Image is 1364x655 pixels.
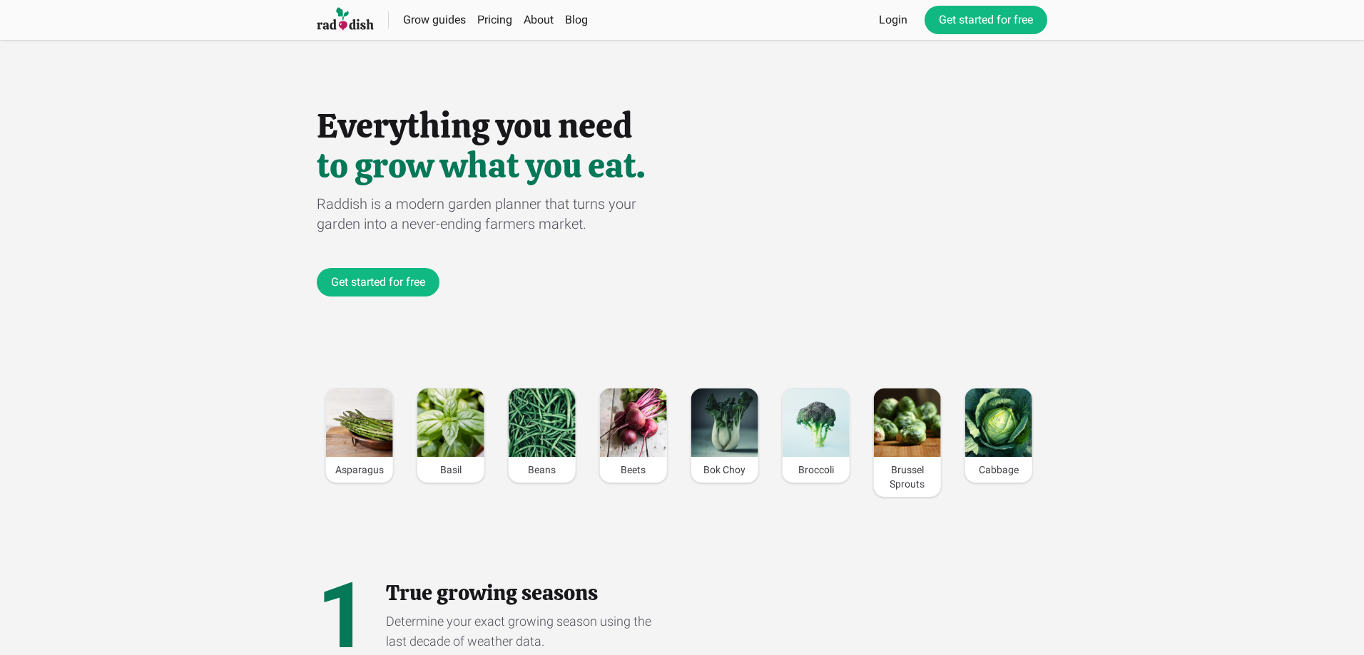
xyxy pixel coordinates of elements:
[417,457,484,483] div: Basil
[691,457,758,483] div: Bok Choy
[386,612,660,651] div: Determine your exact growing season using the last decade of weather data.
[326,457,393,483] div: Asparagus
[782,388,850,483] a: Image of BroccoliBroccoli
[783,457,850,483] div: Broccoli
[386,580,660,606] h2: True growing seasons
[403,13,466,26] a: Grow guides
[417,388,485,483] a: Image of BasilBasil
[691,388,758,457] img: Image of Bok Choy
[317,268,439,296] a: Get started for free
[317,148,1047,182] h1: to grow what you eat.
[874,388,941,457] img: Image of Brussel Sprouts
[325,388,394,483] a: Image of AsparagusAsparagus
[508,388,576,483] a: Image of BeansBeans
[965,457,1032,483] div: Cabbage
[783,388,850,457] img: Image of Broccoli
[873,388,942,497] a: Image of Brussel SproutsBrussel Sprouts
[524,13,554,26] a: About
[317,6,374,33] img: Raddish company logo
[477,13,512,26] a: Pricing
[417,388,484,457] img: Image of Basil
[317,108,1047,143] h1: Everything you need
[925,6,1047,34] a: Get started for free
[879,11,907,29] a: Login
[600,457,667,483] div: Beets
[317,194,682,234] div: Raddish is a modern garden planner that turns your garden into a never-ending farmers market.
[874,457,941,497] div: Brussel Sprouts
[326,388,393,457] img: Image of Asparagus
[509,388,576,457] img: Image of Beans
[965,388,1033,483] a: Image of CabbageCabbage
[965,388,1032,457] img: Image of Cabbage
[565,13,588,26] a: Blog
[599,388,668,483] a: Image of BeetsBeets
[509,457,576,483] div: Beans
[691,388,759,483] a: Image of Bok ChoyBok Choy
[600,388,667,457] img: Image of Beets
